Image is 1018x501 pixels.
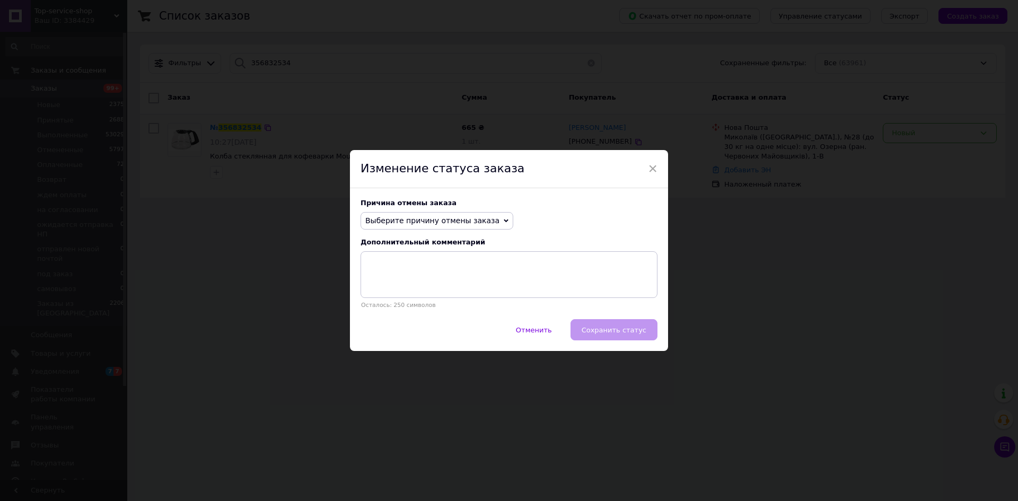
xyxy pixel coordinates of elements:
[365,216,499,225] span: Выберите причину отмены заказа
[361,302,657,309] p: Осталось: 250 символов
[648,160,657,178] span: ×
[361,199,657,207] div: Причина отмены заказа
[505,319,563,340] button: Отменить
[516,326,552,334] span: Отменить
[350,150,668,188] div: Изменение статуса заказа
[361,238,657,246] div: Дополнительный комментарий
